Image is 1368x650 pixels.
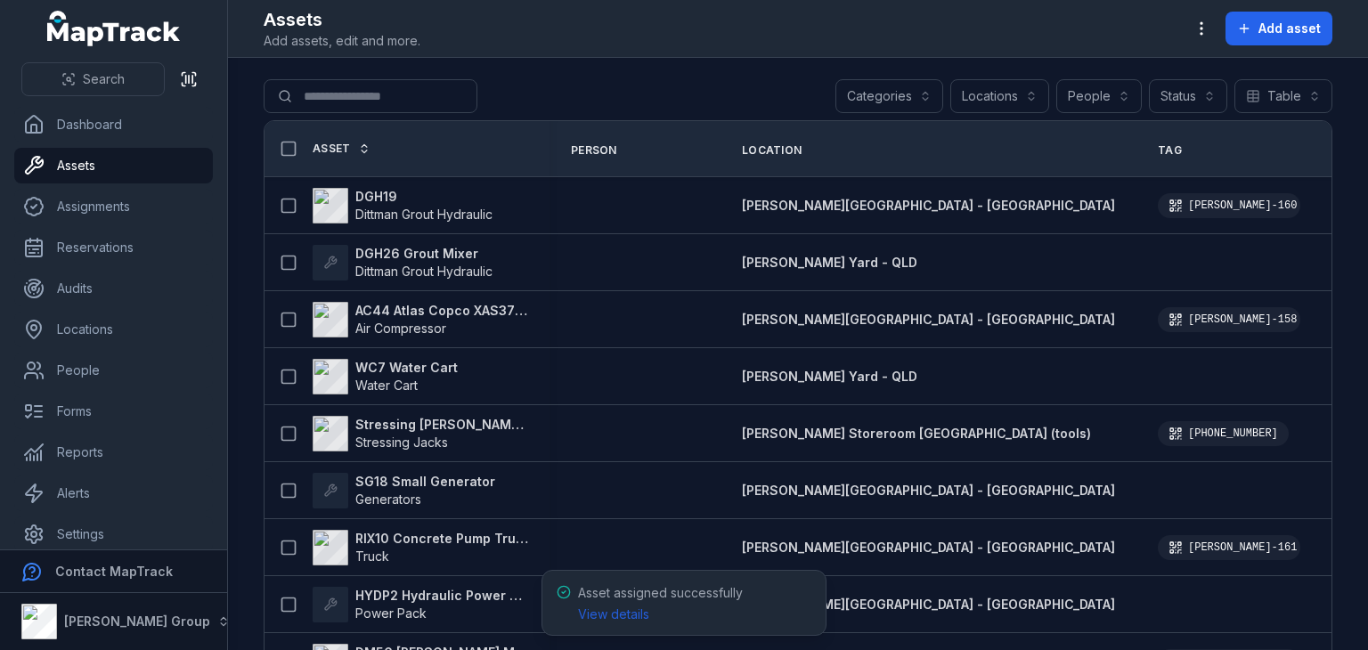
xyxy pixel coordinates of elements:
[14,475,213,511] a: Alerts
[355,245,493,263] strong: DGH26 Grout Mixer
[21,62,165,96] button: Search
[571,143,617,158] span: Person
[313,359,458,394] a: WC7 Water CartWater Cart
[355,605,427,621] span: Power Pack
[313,142,351,156] span: Asset
[14,312,213,347] a: Locations
[64,613,210,629] strong: [PERSON_NAME] Group
[313,416,528,451] a: Stressing [PERSON_NAME] 26-150tStressing Jacks
[1158,193,1300,218] div: [PERSON_NAME]-160
[313,245,493,280] a: DGH26 Grout MixerDittman Grout Hydraulic
[355,321,446,336] span: Air Compressor
[742,483,1115,498] span: [PERSON_NAME][GEOGRAPHIC_DATA] - [GEOGRAPHIC_DATA]
[355,587,528,605] strong: HYDP2 Hydraulic Power Pack
[742,255,917,270] span: [PERSON_NAME] Yard - QLD
[355,492,421,507] span: Generators
[355,188,493,206] strong: DGH19
[355,435,448,450] span: Stressing Jacks
[355,530,528,548] strong: RIX10 Concrete Pump Truck
[264,7,420,32] h2: Assets
[264,32,420,50] span: Add assets, edit and more.
[355,378,418,393] span: Water Cart
[355,548,389,564] span: Truck
[14,271,213,306] a: Audits
[1149,79,1227,113] button: Status
[14,435,213,470] a: Reports
[47,11,181,46] a: MapTrack
[742,254,917,272] a: [PERSON_NAME] Yard - QLD
[742,311,1115,329] a: [PERSON_NAME][GEOGRAPHIC_DATA] - [GEOGRAPHIC_DATA]
[355,264,493,279] span: Dittman Grout Hydraulic
[355,359,458,377] strong: WC7 Water Cart
[313,587,528,622] a: HYDP2 Hydraulic Power PackPower Pack
[355,207,493,222] span: Dittman Grout Hydraulic
[355,473,495,491] strong: SG18 Small Generator
[313,188,493,223] a: DGH19Dittman Grout Hydraulic
[1158,143,1182,158] span: Tag
[1158,535,1300,560] div: [PERSON_NAME]-161
[742,426,1091,441] span: [PERSON_NAME] Storeroom [GEOGRAPHIC_DATA] (tools)
[313,142,370,156] a: Asset
[742,198,1115,213] span: [PERSON_NAME][GEOGRAPHIC_DATA] - [GEOGRAPHIC_DATA]
[742,597,1115,612] span: [PERSON_NAME][GEOGRAPHIC_DATA] - [GEOGRAPHIC_DATA]
[1056,79,1142,113] button: People
[313,473,495,508] a: SG18 Small GeneratorGenerators
[14,189,213,224] a: Assignments
[835,79,943,113] button: Categories
[742,312,1115,327] span: [PERSON_NAME][GEOGRAPHIC_DATA] - [GEOGRAPHIC_DATA]
[578,585,743,622] span: Asset assigned successfully
[14,148,213,183] a: Assets
[742,596,1115,613] a: [PERSON_NAME][GEOGRAPHIC_DATA] - [GEOGRAPHIC_DATA]
[742,143,802,158] span: Location
[742,368,917,386] a: [PERSON_NAME] Yard - QLD
[1158,307,1300,332] div: [PERSON_NAME]-158
[14,516,213,552] a: Settings
[742,197,1115,215] a: [PERSON_NAME][GEOGRAPHIC_DATA] - [GEOGRAPHIC_DATA]
[14,107,213,142] a: Dashboard
[742,540,1115,555] span: [PERSON_NAME][GEOGRAPHIC_DATA] - [GEOGRAPHIC_DATA]
[14,353,213,388] a: People
[355,416,528,434] strong: Stressing [PERSON_NAME] 26-150t
[355,302,528,320] strong: AC44 Atlas Copco XAS375TA
[742,425,1091,443] a: [PERSON_NAME] Storeroom [GEOGRAPHIC_DATA] (tools)
[578,605,649,623] a: View details
[742,539,1115,557] a: [PERSON_NAME][GEOGRAPHIC_DATA] - [GEOGRAPHIC_DATA]
[83,70,125,88] span: Search
[742,369,917,384] span: [PERSON_NAME] Yard - QLD
[742,482,1115,500] a: [PERSON_NAME][GEOGRAPHIC_DATA] - [GEOGRAPHIC_DATA]
[14,394,213,429] a: Forms
[313,530,528,565] a: RIX10 Concrete Pump TruckTruck
[1258,20,1321,37] span: Add asset
[950,79,1049,113] button: Locations
[1158,421,1289,446] div: [PHONE_NUMBER]
[313,302,528,337] a: AC44 Atlas Copco XAS375TAAir Compressor
[55,564,173,579] strong: Contact MapTrack
[1225,12,1332,45] button: Add asset
[14,230,213,265] a: Reservations
[1234,79,1332,113] button: Table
